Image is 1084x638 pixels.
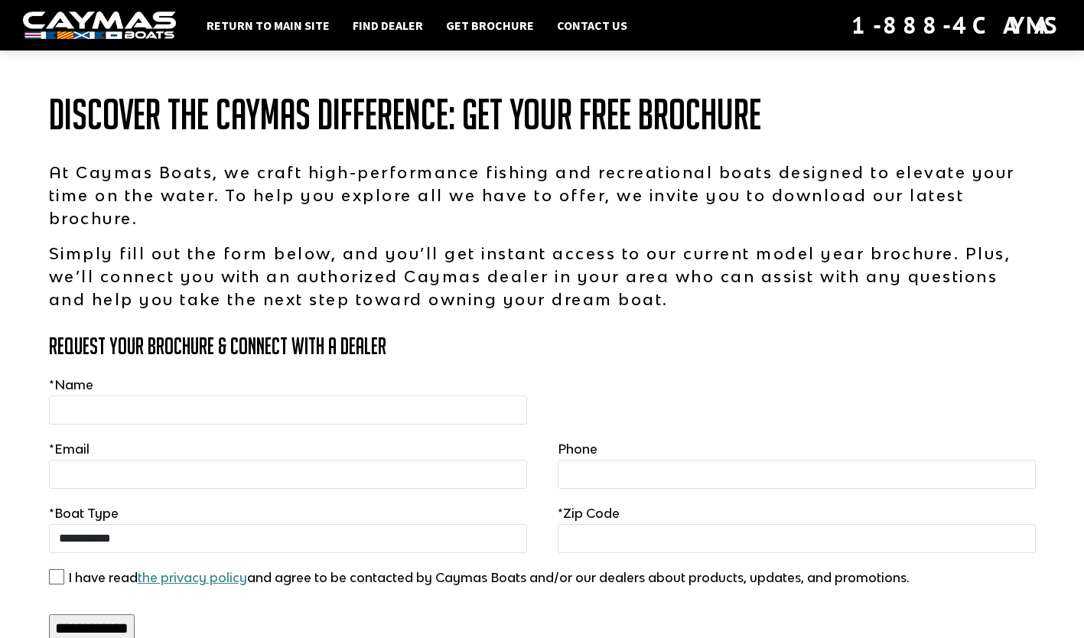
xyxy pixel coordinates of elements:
img: white-logo-c9c8dbefe5ff5ceceb0f0178aa75bf4bb51f6bca0971e226c86eb53dfe498488.png [23,11,176,40]
p: Simply fill out the form below, and you’ll get instant access to our current model year brochure.... [49,242,1036,311]
a: the privacy policy [138,570,247,585]
label: Boat Type [49,504,119,522]
a: Contact Us [549,15,635,35]
a: Find Dealer [345,15,431,35]
h1: Discover the Caymas Difference: Get Your Free Brochure [49,92,1036,138]
label: Name [49,376,93,394]
label: I have read and agree to be contacted by Caymas Boats and/or our dealers about products, updates,... [68,568,910,587]
label: Zip Code [558,504,620,522]
p: At Caymas Boats, we craft high-performance fishing and recreational boats designed to elevate you... [49,161,1036,229]
div: 1-888-4CAYMAS [851,8,1061,42]
a: Get Brochure [438,15,542,35]
label: Phone [558,440,597,458]
a: Return to main site [199,15,337,35]
h3: Request Your Brochure & Connect with a Dealer [49,334,1036,359]
label: Email [49,440,90,458]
